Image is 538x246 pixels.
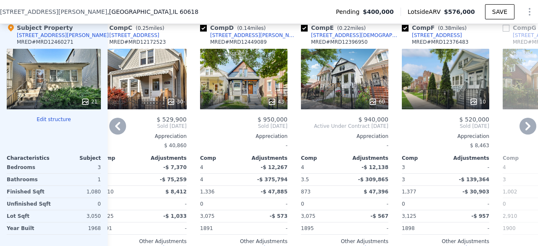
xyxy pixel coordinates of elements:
[402,123,489,130] span: Sold [DATE]
[301,24,369,32] div: Comp E
[99,24,168,32] div: Comp C
[7,155,54,161] div: Characteristics
[311,32,398,39] div: [STREET_ADDRESS][DEMOGRAPHIC_DATA]
[160,177,187,183] span: -$ 75,259
[55,198,101,210] div: 0
[171,8,198,15] span: , IL 60618
[402,24,470,32] div: Comp F
[200,201,203,207] span: 0
[157,116,187,123] span: $ 529,900
[167,98,183,106] div: 30
[145,198,187,210] div: -
[336,8,363,16] span: Pending
[339,25,351,31] span: 0.22
[447,222,489,234] div: -
[363,8,394,16] span: $400,000
[412,39,469,45] div: MRED # MRD12376483
[402,213,416,219] span: 3,125
[239,25,251,31] span: 0.14
[402,32,462,39] a: [STREET_ADDRESS]
[358,177,388,183] span: -$ 309,865
[210,39,267,45] div: MRED # MRD12449089
[99,32,159,39] a: [STREET_ADDRESS]
[99,174,141,185] div: 2
[470,143,489,148] span: $ 8,463
[334,25,369,31] span: ( miles)
[459,177,489,183] span: -$ 139,364
[301,164,304,170] span: 4
[55,210,101,222] div: 3,050
[258,116,287,123] span: $ 950,000
[361,164,388,170] span: -$ 12,138
[402,133,489,140] div: Appreciation
[7,210,52,222] div: Lot Sqft
[402,155,446,161] div: Comp
[107,8,198,16] span: , [GEOGRAPHIC_DATA]
[269,213,287,219] span: -$ 573
[301,222,343,234] div: 1895
[503,189,517,195] span: 1,002
[17,39,74,45] div: MRED # MRD12460271
[54,155,101,161] div: Subject
[503,201,506,207] span: 0
[99,123,187,130] span: Sold [DATE]
[143,155,187,161] div: Adjustments
[301,123,388,130] span: Active Under Contract [DATE]
[200,32,298,39] a: [STREET_ADDRESS][PERSON_NAME]
[408,8,444,16] span: Lotside ARV
[359,116,388,123] span: $ 940,000
[210,32,298,39] div: [STREET_ADDRESS][PERSON_NAME]
[7,186,52,198] div: Finished Sqft
[200,24,269,32] div: Comp D
[447,161,489,173] div: -
[268,98,284,106] div: 43
[17,32,109,39] div: [STREET_ADDRESS][PERSON_NAME]
[412,32,462,39] div: [STREET_ADDRESS]
[301,238,388,245] div: Other Adjustments
[244,155,287,161] div: Adjustments
[99,222,141,234] div: 1891
[55,222,101,234] div: 1968
[471,213,489,219] span: -$ 957
[200,222,242,234] div: 1891
[364,189,388,195] span: $ 47,396
[301,140,388,151] div: -
[164,213,187,219] span: -$ 1,033
[245,222,287,234] div: -
[402,164,405,170] span: 3
[346,222,388,234] div: -
[301,155,345,161] div: Comp
[7,24,73,32] div: Subject Property
[402,238,489,245] div: Other Adjustments
[485,4,514,19] button: SAVE
[301,189,311,195] span: 873
[402,201,405,207] span: 0
[301,201,304,207] span: 0
[200,123,287,130] span: Sold [DATE]
[109,32,159,39] div: [STREET_ADDRESS]
[521,3,538,20] button: Show Options
[245,198,287,210] div: -
[200,155,244,161] div: Comp
[301,174,343,185] div: 3.5
[311,39,368,45] div: MRED # MRD12396950
[7,116,101,123] button: Edit structure
[132,25,168,31] span: ( miles)
[145,222,187,234] div: -
[446,155,489,161] div: Adjustments
[200,164,203,170] span: 4
[261,164,287,170] span: -$ 12,267
[109,39,166,45] div: MRED # MRD12172523
[301,133,388,140] div: Appreciation
[440,25,451,31] span: 0.38
[435,25,470,31] span: ( miles)
[462,189,489,195] span: -$ 30,903
[200,140,287,151] div: -
[200,133,287,140] div: Appreciation
[459,116,489,123] span: $ 520,000
[346,198,388,210] div: -
[166,189,187,195] span: $ 8,412
[200,238,287,245] div: Other Adjustments
[402,189,416,195] span: 1,377
[200,174,242,185] div: 4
